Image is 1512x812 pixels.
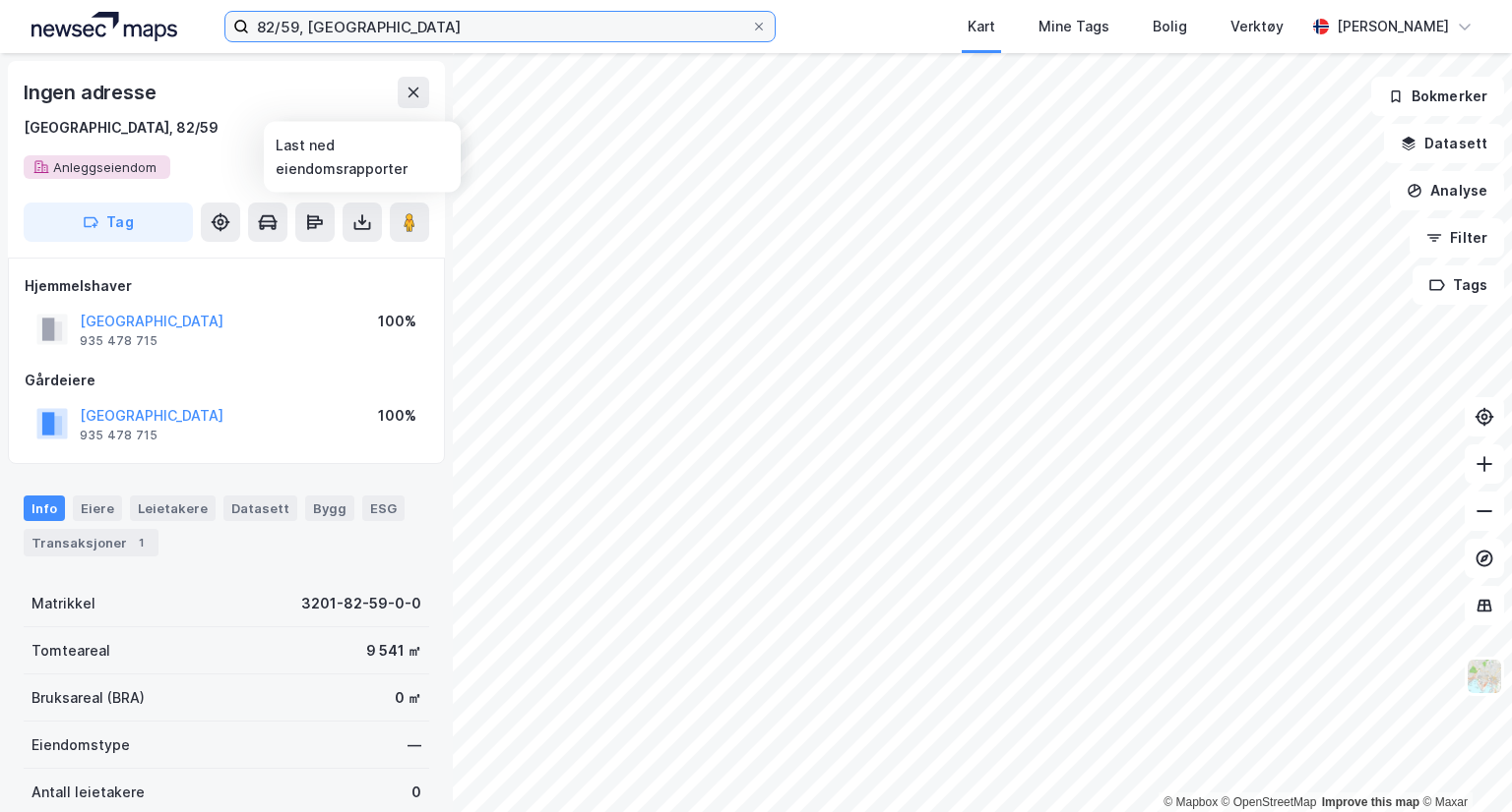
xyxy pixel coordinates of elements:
div: Transaksjoner [24,529,158,556]
button: Analyse [1390,171,1504,210]
button: Datasett [1384,124,1504,163]
button: Tags [1413,265,1504,305]
div: — [408,733,421,757]
div: [GEOGRAPHIC_DATA], 82/59 [24,116,219,140]
div: Verktøy [1230,15,1284,38]
div: Mine Tags [1039,15,1109,38]
div: 935 478 715 [80,333,157,349]
button: Filter [1410,218,1504,258]
div: Kontrollprogram for chat [1414,718,1512,812]
div: 0 ㎡ [395,686,421,710]
div: [PERSON_NAME] [1337,15,1449,38]
div: Antall leietakere [31,781,145,804]
div: Ingen adresse [24,77,159,108]
input: Søk på adresse, matrikkel, gårdeiere, leietakere eller personer [249,12,751,41]
div: Tomteareal [31,639,110,663]
div: ESG [362,495,405,521]
iframe: Chat Widget [1414,718,1512,812]
button: Bokmerker [1371,77,1504,116]
div: 9 541 ㎡ [366,639,421,663]
div: Datasett [223,495,297,521]
a: OpenStreetMap [1222,795,1317,809]
div: Hjemmelshaver [25,274,428,298]
div: Leietakere [130,495,216,521]
div: Bolig [1153,15,1187,38]
div: 1 [131,533,151,552]
div: Matrikkel [31,592,95,615]
div: Gårdeiere [25,369,428,392]
a: Mapbox [1164,795,1218,809]
div: 100% [378,404,416,428]
div: 100% [378,310,416,333]
img: logo.a4113a55bc3d86da70a041830d287a7e.svg [31,12,177,41]
a: Improve this map [1322,795,1419,809]
div: Bygg [305,495,354,521]
div: 0 [411,781,421,804]
div: Kart [968,15,995,38]
div: Eiere [73,495,122,521]
div: Bruksareal (BRA) [31,686,145,710]
img: Z [1466,658,1503,695]
div: 935 478 715 [80,428,157,443]
div: Eiendomstype [31,733,130,757]
div: Info [24,495,65,521]
button: Tag [24,203,193,242]
div: 3201-82-59-0-0 [301,592,421,615]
